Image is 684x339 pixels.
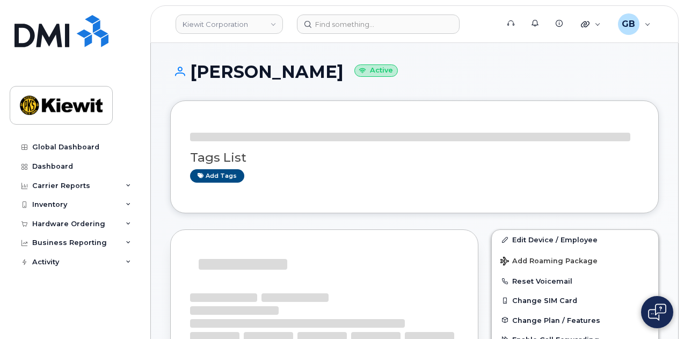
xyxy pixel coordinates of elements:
[512,316,600,324] span: Change Plan / Features
[492,230,658,249] a: Edit Device / Employee
[190,169,244,183] a: Add tags
[500,257,598,267] span: Add Roaming Package
[170,62,659,81] h1: [PERSON_NAME]
[354,64,398,77] small: Active
[648,304,666,321] img: Open chat
[492,311,658,330] button: Change Plan / Features
[190,151,639,164] h3: Tags List
[492,271,658,291] button: Reset Voicemail
[492,291,658,310] button: Change SIM Card
[492,249,658,271] button: Add Roaming Package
